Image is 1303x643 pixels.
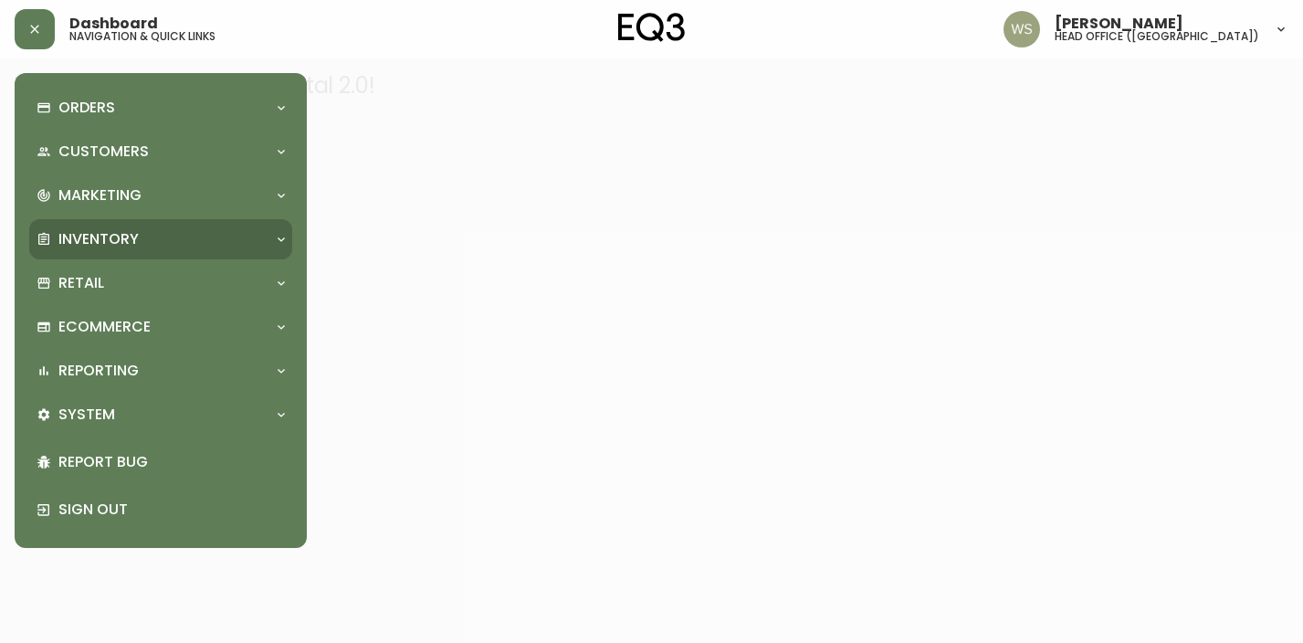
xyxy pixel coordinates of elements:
[58,405,115,425] p: System
[29,351,292,391] div: Reporting
[29,175,292,216] div: Marketing
[69,16,158,31] span: Dashboard
[69,31,215,42] h5: navigation & quick links
[58,361,139,381] p: Reporting
[58,500,285,520] p: Sign Out
[58,317,151,337] p: Ecommerce
[29,88,292,128] div: Orders
[1004,11,1040,47] img: d421e764c7328a6a184e62c810975493
[58,229,139,249] p: Inventory
[58,452,285,472] p: Report Bug
[29,438,292,486] div: Report Bug
[1055,16,1183,31] span: [PERSON_NAME]
[29,219,292,259] div: Inventory
[58,273,104,293] p: Retail
[29,486,292,533] div: Sign Out
[1055,31,1259,42] h5: head office ([GEOGRAPHIC_DATA])
[29,263,292,303] div: Retail
[58,98,115,118] p: Orders
[29,307,292,347] div: Ecommerce
[29,132,292,172] div: Customers
[58,185,142,206] p: Marketing
[618,13,686,42] img: logo
[29,395,292,435] div: System
[58,142,149,162] p: Customers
